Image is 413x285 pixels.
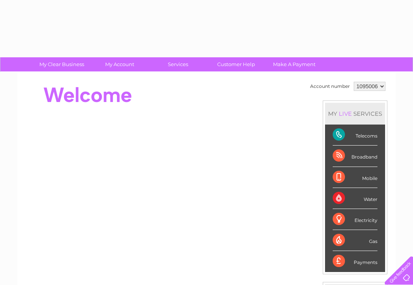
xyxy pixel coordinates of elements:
div: Payments [333,251,377,272]
div: Broadband [333,146,377,167]
div: Water [333,188,377,209]
div: MY SERVICES [325,103,385,125]
a: Make A Payment [263,57,326,71]
div: LIVE [337,110,353,117]
a: My Clear Business [30,57,93,71]
div: Electricity [333,209,377,230]
a: Services [146,57,210,71]
div: Gas [333,230,377,251]
div: Telecoms [333,125,377,146]
td: Account number [308,80,352,93]
a: Customer Help [205,57,268,71]
a: My Account [88,57,151,71]
div: Mobile [333,167,377,188]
